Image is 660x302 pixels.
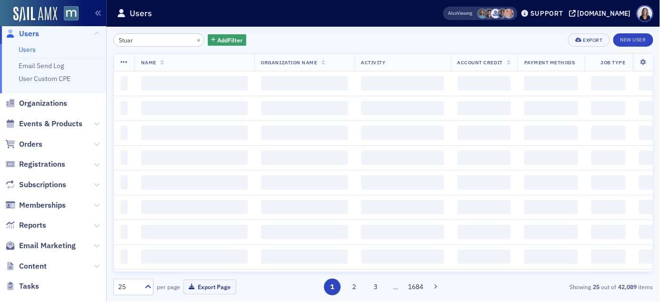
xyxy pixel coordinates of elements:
[613,33,653,47] a: New User
[121,200,128,214] span: ‌
[524,76,578,91] span: ‌
[491,9,501,19] span: Justin Chase
[5,220,46,231] a: Reports
[524,200,578,214] span: ‌
[524,151,578,165] span: ‌
[361,225,444,239] span: ‌
[361,200,444,214] span: ‌
[361,76,444,91] span: ‌
[130,8,152,19] h1: Users
[19,220,46,231] span: Reports
[591,151,626,165] span: ‌
[19,261,47,272] span: Content
[448,10,473,17] span: Viewing
[121,250,128,264] span: ‌
[524,175,578,190] span: ‌
[157,282,180,291] label: per page
[457,151,511,165] span: ‌
[141,200,248,214] span: ‌
[19,241,76,251] span: Email Marketing
[324,279,341,295] button: 1
[261,175,348,190] span: ‌
[524,250,578,264] span: ‌
[217,36,243,44] span: Add Filter
[261,126,348,140] span: ‌
[591,126,626,140] span: ‌
[121,175,128,190] span: ‌
[141,151,248,165] span: ‌
[19,159,65,170] span: Registrations
[568,33,609,47] button: Export
[261,250,348,264] span: ‌
[19,119,82,129] span: Events & Products
[583,38,603,43] div: Export
[5,29,39,39] a: Users
[13,7,57,22] img: SailAMX
[524,59,575,66] span: Payment Methods
[457,225,511,239] span: ‌
[19,61,64,70] a: Email Send Log
[591,76,626,91] span: ‌
[19,45,36,54] a: Users
[141,59,156,66] span: Name
[524,225,578,239] span: ‌
[389,282,403,291] span: …
[407,279,424,295] button: 1684
[591,225,626,239] span: ‌
[361,175,444,190] span: ‌
[5,200,66,211] a: Memberships
[524,126,578,140] span: ‌
[457,59,503,66] span: Account Credit
[121,225,128,239] span: ‌
[457,76,511,91] span: ‌
[141,126,248,140] span: ‌
[118,282,139,292] div: 25
[57,6,79,22] a: View Homepage
[141,250,248,264] span: ‌
[19,180,66,190] span: Subscriptions
[524,101,578,115] span: ‌
[361,126,444,140] span: ‌
[569,10,634,17] button: [DOMAIN_NAME]
[457,175,511,190] span: ‌
[113,33,204,47] input: Search…
[477,9,487,19] span: Margaret DeRoose
[141,175,248,190] span: ‌
[498,9,508,19] span: Chris Dougherty
[637,5,653,22] span: Profile
[591,101,626,115] span: ‌
[448,10,457,16] div: Also
[19,200,66,211] span: Memberships
[601,59,626,66] span: Job Type
[361,250,444,264] span: ‌
[19,98,67,109] span: Organizations
[367,279,384,295] button: 3
[578,9,631,18] div: [DOMAIN_NAME]
[5,180,66,190] a: Subscriptions
[141,76,248,91] span: ‌
[361,101,444,115] span: ‌
[208,34,247,46] button: AddFilter
[194,35,203,44] button: ×
[530,9,563,18] div: Support
[591,200,626,214] span: ‌
[261,200,348,214] span: ‌
[591,175,626,190] span: ‌
[5,261,47,272] a: Content
[5,98,67,109] a: Organizations
[484,9,494,19] span: Mary Beth Halpern
[617,282,639,291] strong: 42,089
[64,6,79,21] img: SailAMX
[121,151,128,165] span: ‌
[19,281,39,292] span: Tasks
[457,126,511,140] span: ‌
[121,101,128,115] span: ‌
[183,280,236,294] button: Export Page
[261,59,317,66] span: Organization Name
[361,151,444,165] span: ‌
[141,101,248,115] span: ‌
[457,200,511,214] span: ‌
[480,282,653,291] div: Showing out of items
[591,282,601,291] strong: 25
